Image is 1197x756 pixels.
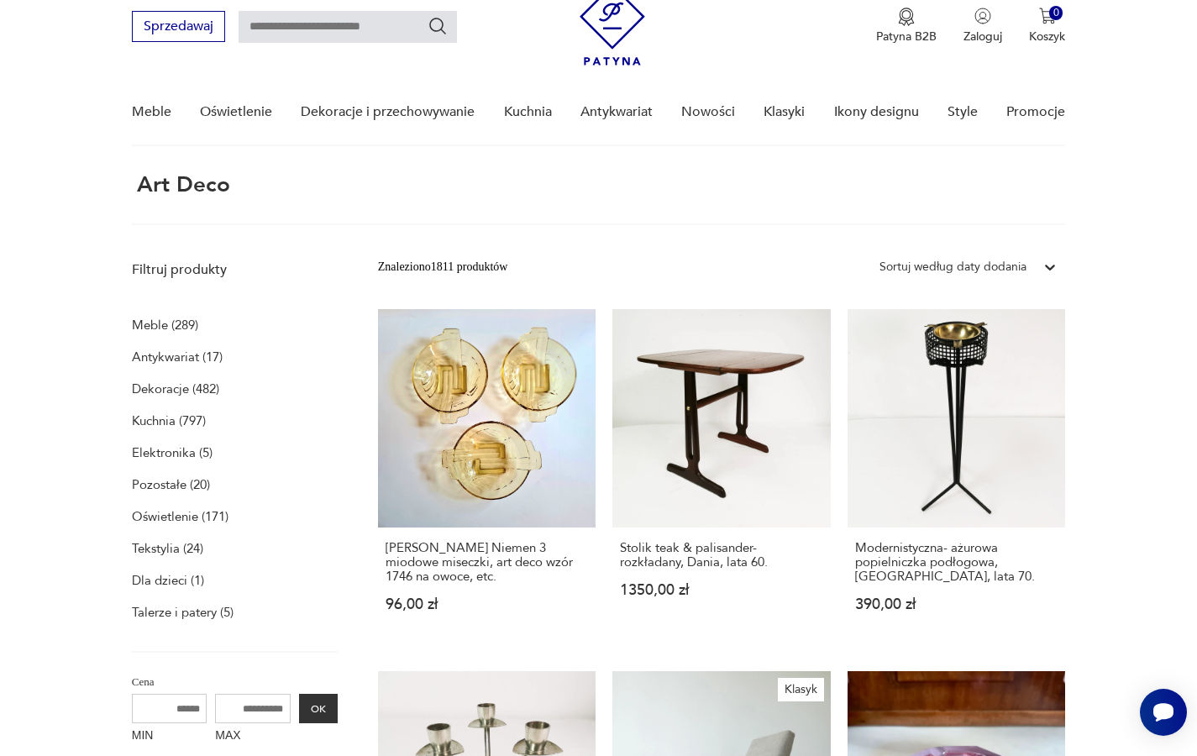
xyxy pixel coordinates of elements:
[1006,80,1065,144] a: Promocje
[1039,8,1056,24] img: Ikona koszyka
[132,377,219,401] a: Dekoracje (482)
[504,80,552,144] a: Kuchnia
[948,80,978,144] a: Style
[876,29,937,45] p: Patyna B2B
[132,601,234,624] a: Talerze i patery (5)
[963,29,1002,45] p: Zaloguj
[132,409,206,433] a: Kuchnia (797)
[200,80,272,144] a: Oświetlenie
[132,505,228,528] a: Oświetlenie (171)
[855,597,1058,612] p: 390,00 zł
[378,258,508,276] div: Znaleziono 1811 produktów
[1049,6,1063,20] div: 0
[132,11,225,42] button: Sprzedawaj
[1140,689,1187,736] iframe: Smartsupp widget button
[764,80,805,144] a: Klasyki
[132,441,213,465] a: Elektronika (5)
[132,569,204,592] a: Dla dzieci (1)
[132,22,225,34] a: Sprzedawaj
[215,723,291,750] label: MAX
[1029,8,1065,45] button: 0Koszyk
[132,473,210,496] a: Pozostałe (20)
[876,8,937,45] button: Patyna B2B
[620,541,823,570] h3: Stolik teak & palisander- rozkładany, Dania, lata 60.
[132,260,338,279] p: Filtruj produkty
[876,8,937,45] a: Ikona medaluPatyna B2B
[612,309,831,644] a: Stolik teak & palisander- rozkładany, Dania, lata 60.Stolik teak & palisander- rozkładany, Dania,...
[132,80,171,144] a: Meble
[855,541,1058,584] h3: Modernistyczna- ażurowa popielniczka podłogowa, [GEOGRAPHIC_DATA], lata 70.
[580,80,653,144] a: Antykwariat
[428,16,448,36] button: Szukaj
[301,80,475,144] a: Dekoracje i przechowywanie
[132,723,207,750] label: MIN
[132,313,198,337] a: Meble (289)
[132,673,338,691] p: Cena
[898,8,915,26] img: Ikona medalu
[963,8,1002,45] button: Zaloguj
[879,258,1026,276] div: Sortuj według daty dodania
[386,597,589,612] p: 96,00 zł
[974,8,991,24] img: Ikonka użytkownika
[132,173,230,197] h1: art deco
[848,309,1066,644] a: Modernistyczna- ażurowa popielniczka podłogowa, Niemcy, lata 70.Modernistyczna- ażurowa popielnic...
[1029,29,1065,45] p: Koszyk
[620,583,823,597] p: 1350,00 zł
[299,694,338,723] button: OK
[132,345,223,369] a: Antykwariat (17)
[378,309,596,644] a: J. Stolle Niemen 3 miodowe miseczki, art deco wzór 1746 na owoce, etc.[PERSON_NAME] Niemen 3 miod...
[834,80,919,144] a: Ikony designu
[132,537,203,560] a: Tekstylia (24)
[386,541,589,584] h3: [PERSON_NAME] Niemen 3 miodowe miseczki, art deco wzór 1746 na owoce, etc.
[681,80,735,144] a: Nowości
